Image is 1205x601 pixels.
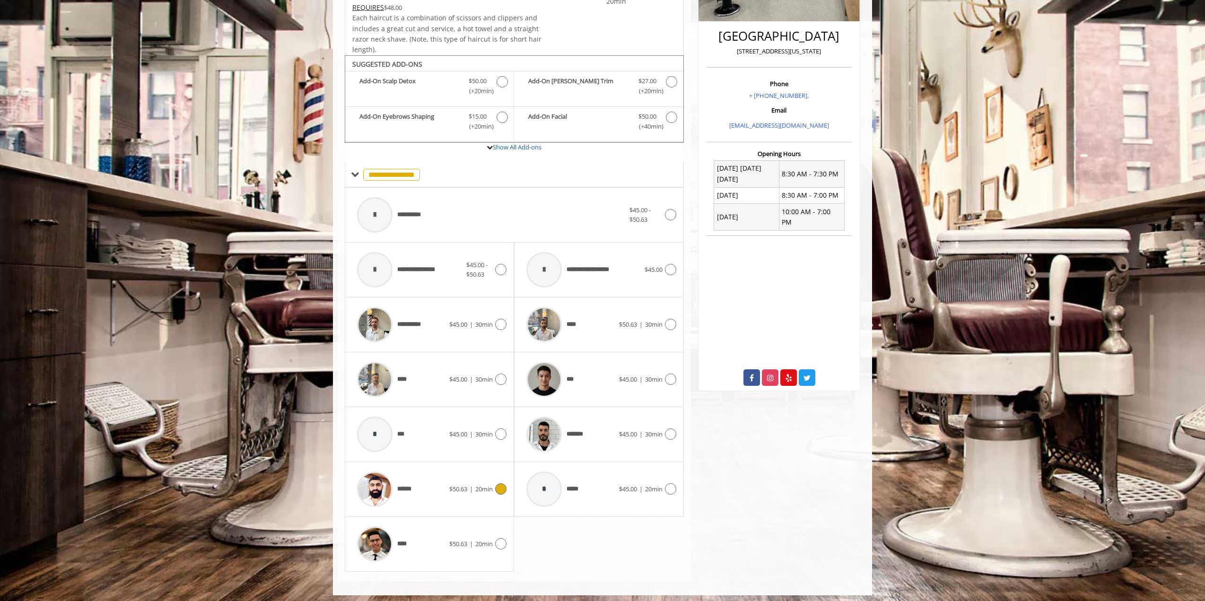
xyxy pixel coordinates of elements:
h3: Opening Hours [707,150,852,157]
td: 8:30 AM - 7:00 PM [779,187,844,203]
span: | [470,320,473,329]
span: $45.00 [449,320,467,329]
span: $50.00 [638,112,656,122]
span: 30min [475,375,493,383]
span: (+40min ) [633,122,661,131]
span: $50.63 [449,540,467,548]
td: 10:00 AM - 7:00 PM [779,204,844,231]
a: + [PHONE_NUMBER]. [749,91,809,100]
td: [DATE] [DATE] [DATE] [714,160,779,187]
span: This service needs some Advance to be paid before we block your appointment [352,3,384,12]
span: $45.00 - $50.63 [466,261,488,279]
span: | [639,375,643,383]
span: 30min [645,320,663,329]
span: | [470,540,473,548]
td: [DATE] [714,187,779,203]
span: (+20min ) [633,86,661,96]
h3: Email [709,107,849,113]
span: $50.63 [449,485,467,493]
label: Add-On Beard Trim [519,76,678,98]
span: | [470,375,473,383]
span: | [639,485,643,493]
span: | [639,430,643,438]
span: $45.00 - $50.63 [629,206,651,224]
span: (+20min ) [464,122,492,131]
span: (+20min ) [464,86,492,96]
span: 30min [645,430,663,438]
span: | [470,485,473,493]
span: $15.00 [469,112,487,122]
label: Add-On Facial [519,112,678,134]
div: $48.00 [352,2,542,13]
span: 30min [645,375,663,383]
span: $45.00 [619,375,637,383]
span: $45.00 [645,265,663,274]
h2: [GEOGRAPHIC_DATA] [709,29,849,43]
span: 30min [475,430,493,438]
span: $27.00 [638,76,656,86]
span: Each haircut is a combination of scissors and clippers and includes a great cut and service, a ho... [352,13,541,54]
span: 20min [475,485,493,493]
label: Add-On Scalp Detox [350,76,509,98]
span: 30min [475,320,493,329]
h3: Phone [709,80,849,87]
span: 20min [475,540,493,548]
td: 8:30 AM - 7:30 PM [779,160,844,187]
span: $50.00 [469,76,487,86]
b: Add-On Eyebrows Shaping [359,112,459,131]
span: $45.00 [449,375,467,383]
span: $45.00 [619,430,637,438]
td: [DATE] [714,204,779,231]
div: The Made Man Haircut Add-onS [345,55,684,143]
span: $45.00 [619,485,637,493]
span: $50.63 [619,320,637,329]
span: | [470,430,473,438]
p: [STREET_ADDRESS][US_STATE] [709,46,849,56]
b: Add-On [PERSON_NAME] Trim [528,76,629,96]
span: 20min [645,485,663,493]
label: Add-On Eyebrows Shaping [350,112,509,134]
span: | [639,320,643,329]
b: Add-On Scalp Detox [359,76,459,96]
a: [EMAIL_ADDRESS][DOMAIN_NAME] [729,121,829,130]
span: $45.00 [449,430,467,438]
b: Add-On Facial [528,112,629,131]
b: SUGGESTED ADD-ONS [352,60,422,69]
a: Show All Add-ons [493,143,541,151]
